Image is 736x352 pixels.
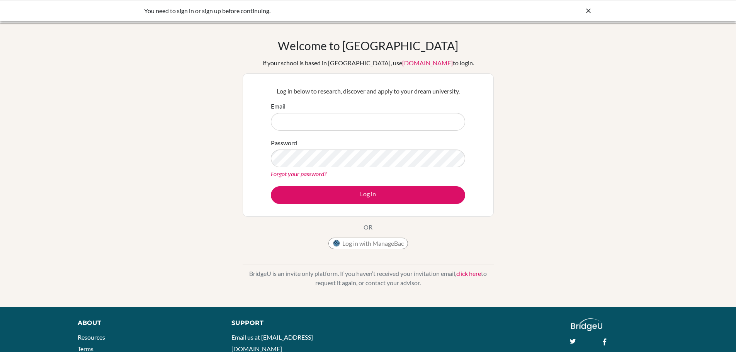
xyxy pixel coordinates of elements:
[271,87,465,96] p: Log in below to research, discover and apply to your dream university.
[243,269,494,287] p: BridgeU is an invite only platform. If you haven’t received your invitation email, to request it ...
[271,138,297,148] label: Password
[271,186,465,204] button: Log in
[78,333,105,341] a: Resources
[271,102,286,111] label: Email
[571,318,602,331] img: logo_white@2x-f4f0deed5e89b7ecb1c2cc34c3e3d731f90f0f143d5ea2071677605dd97b5244.png
[456,270,481,277] a: click here
[78,318,214,328] div: About
[402,59,453,66] a: [DOMAIN_NAME]
[271,170,326,177] a: Forgot your password?
[278,39,458,53] h1: Welcome to [GEOGRAPHIC_DATA]
[144,6,476,15] div: You need to sign in or sign up before continuing.
[262,58,474,68] div: If your school is based in [GEOGRAPHIC_DATA], use to login.
[364,223,372,232] p: OR
[328,238,408,249] button: Log in with ManageBac
[231,318,359,328] div: Support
